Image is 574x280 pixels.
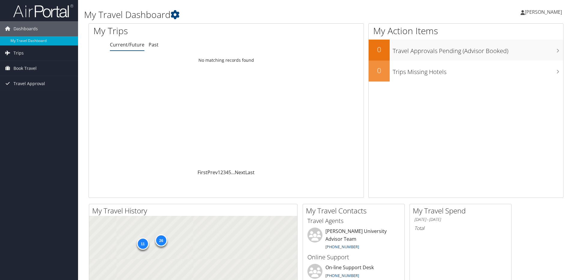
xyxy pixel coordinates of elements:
h3: Trips Missing Hotels [393,65,563,76]
h1: My Action Items [369,25,563,37]
a: Next [235,169,245,176]
div: 26 [155,234,167,246]
a: 0Trips Missing Hotels [369,61,563,82]
h2: My Travel History [92,206,297,216]
h1: My Travel Dashboard [84,8,407,21]
a: 5 [228,169,231,176]
h3: Travel Approvals Pending (Advisor Booked) [393,44,563,55]
h6: Total [414,225,507,231]
a: [PERSON_NAME] [521,3,568,21]
a: Last [245,169,255,176]
div: 11 [137,237,149,249]
a: 4 [226,169,228,176]
a: Past [149,41,159,48]
h6: [DATE] - [DATE] [414,217,507,222]
a: [PHONE_NUMBER] [325,244,359,249]
a: First [198,169,207,176]
h2: 0 [369,44,390,55]
span: [PERSON_NAME] [525,9,562,15]
span: … [231,169,235,176]
span: Travel Approval [14,76,45,91]
a: [PHONE_NUMBER] [325,273,359,278]
a: 1 [218,169,220,176]
a: Current/Future [110,41,144,48]
span: Trips [14,46,24,61]
a: 0Travel Approvals Pending (Advisor Booked) [369,40,563,61]
h2: My Travel Contacts [306,206,404,216]
li: [PERSON_NAME] University Advisor Team [304,228,403,252]
span: Dashboards [14,21,38,36]
td: No matching records found [89,55,364,66]
img: airportal-logo.png [13,4,73,18]
h3: Travel Agents [307,217,400,225]
h2: My Travel Spend [413,206,511,216]
a: 2 [220,169,223,176]
h2: 0 [369,65,390,76]
span: Book Travel [14,61,37,76]
h3: Online Support [307,253,400,261]
a: 3 [223,169,226,176]
h1: My Trips [93,25,245,37]
a: Prev [207,169,218,176]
